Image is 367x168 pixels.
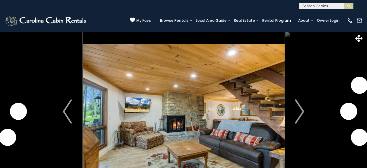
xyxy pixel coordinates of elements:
span: My Favs [136,18,151,23]
a: Owner Login [314,16,343,25]
img: mail-regular-white.png [356,18,362,24]
a: My Favs [130,17,151,24]
a: About [295,16,313,25]
a: Local Area Guide [193,16,230,25]
img: White-1-2.png [5,15,88,27]
a: Real Estate [231,16,258,25]
a: Browse Rentals [157,16,192,25]
img: arrow [295,99,304,124]
img: phone-regular-white.png [347,18,353,24]
a: Rental Program [259,16,294,25]
img: arrow [63,99,72,124]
